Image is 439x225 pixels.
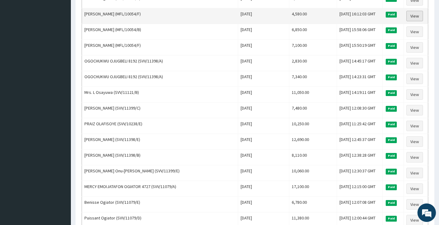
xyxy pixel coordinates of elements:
td: [DATE] 11:25:42 GMT [337,118,383,134]
a: View [406,42,423,53]
span: Paid [386,169,397,174]
span: Paid [386,59,397,64]
td: [DATE] [238,197,289,212]
td: OGOCHUKWU OJUGBELI 8192 (SVV/11398/A) [82,55,238,71]
td: [DATE] [238,40,289,55]
td: [DATE] 12:15:00 GMT [337,181,383,197]
td: [DATE] [238,118,289,134]
td: 10,250.00 [289,118,337,134]
td: [DATE] [238,134,289,150]
a: View [406,26,423,37]
td: Benisse Ogiator (SVV/11079/E) [82,197,238,212]
td: [DATE] [238,102,289,118]
td: 12,690.00 [289,134,337,150]
a: View [406,89,423,100]
td: [DATE] 14:45:17 GMT [337,55,383,71]
td: [DATE] 14:19:11 GMT [337,87,383,102]
span: Paid [386,122,397,127]
td: [PERSON_NAME] (MFL/10054/F) [82,8,238,24]
td: MERCY EMOIJATAFON OGIATOR 4727 (SVV/11079/A) [82,181,238,197]
a: View [406,105,423,115]
td: 2,830.00 [289,55,337,71]
a: View [406,121,423,131]
td: OGOCHUKWU OJUGBELI 8192 (SVV/11398/A) [82,71,238,87]
td: [DATE] [238,165,289,181]
a: View [406,74,423,84]
a: View [406,58,423,68]
td: 7,480.00 [289,102,337,118]
a: View [406,168,423,178]
td: [PERSON_NAME] (SVV/11398/B) [82,150,238,165]
td: [PERSON_NAME] (MFL/10054/B) [82,24,238,40]
td: 11,050.00 [289,87,337,102]
a: View [406,152,423,163]
td: 7,340.00 [289,71,337,87]
td: PRAIZ OLAFISOYE (SVV/10238/E) [82,118,238,134]
td: 4,580.00 [289,8,337,24]
td: 6,780.00 [289,197,337,212]
td: 7,100.00 [289,40,337,55]
td: 8,110.00 [289,150,337,165]
span: Paid [386,216,397,221]
span: Paid [386,153,397,159]
td: [DATE] [238,87,289,102]
td: [DATE] [238,150,289,165]
span: Paid [386,74,397,80]
td: 10,060.00 [289,165,337,181]
td: [DATE] 15:50:19 GMT [337,40,383,55]
td: Mrs. L Osayuwa (SVV/11121/B) [82,87,238,102]
td: [DATE] [238,55,289,71]
td: [PERSON_NAME] (SVV/11398/E) [82,134,238,150]
a: View [406,136,423,147]
td: [DATE] 14:23:31 GMT [337,71,383,87]
span: Paid [386,90,397,96]
td: [DATE] 12:07:08 GMT [337,197,383,212]
a: View [406,199,423,210]
td: [DATE] 12:08:30 GMT [337,102,383,118]
td: [DATE] [238,24,289,40]
td: [DATE] [238,181,289,197]
span: Paid [386,106,397,111]
span: Paid [386,12,397,17]
td: 17,100.00 [289,181,337,197]
td: [DATE] 15:58:06 GMT [337,24,383,40]
span: Paid [386,184,397,190]
span: Paid [386,137,397,143]
td: 6,850.00 [289,24,337,40]
td: [DATE] 12:45:37 GMT [337,134,383,150]
td: [DATE] [238,8,289,24]
td: [PERSON_NAME] (SVV/11399/C) [82,102,238,118]
span: Paid [386,43,397,49]
td: [DATE] 12:38:28 GMT [337,150,383,165]
td: [PERSON_NAME] Onu-[PERSON_NAME] (SVV/11399/E) [82,165,238,181]
span: Paid [386,200,397,206]
td: [DATE] 16:12:03 GMT [337,8,383,24]
span: Paid [386,27,397,33]
td: [DATE] 12:30:37 GMT [337,165,383,181]
a: View [406,11,423,21]
td: [DATE] [238,71,289,87]
a: View [406,183,423,194]
td: [PERSON_NAME] (MFL/10054/F) [82,40,238,55]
